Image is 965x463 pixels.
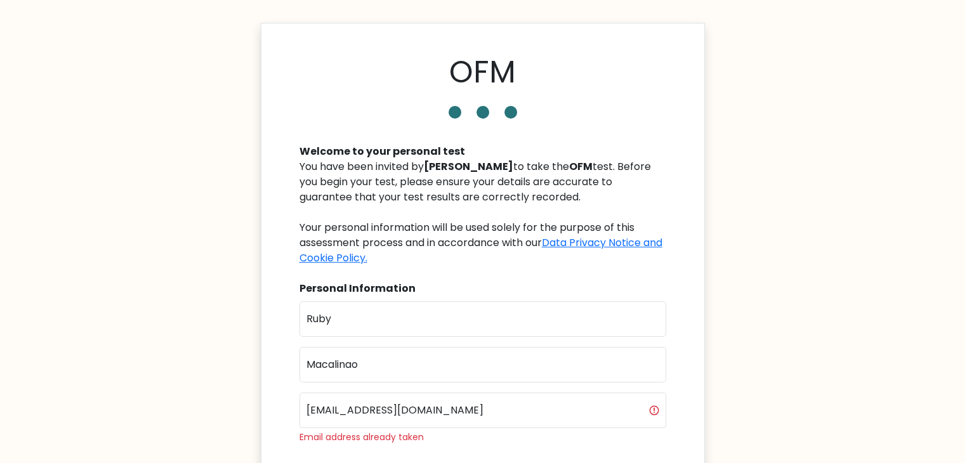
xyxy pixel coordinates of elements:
[299,431,666,444] div: Email address already taken
[299,347,666,382] input: Last name
[449,54,516,91] h1: OFM
[424,159,513,174] b: [PERSON_NAME]
[299,393,666,428] input: Email
[569,159,593,174] b: OFM
[299,159,666,266] div: You have been invited by to take the test. Before you begin your test, please ensure your details...
[299,281,666,296] div: Personal Information
[299,235,662,265] a: Data Privacy Notice and Cookie Policy.
[299,144,666,159] div: Welcome to your personal test
[299,301,666,337] input: First name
